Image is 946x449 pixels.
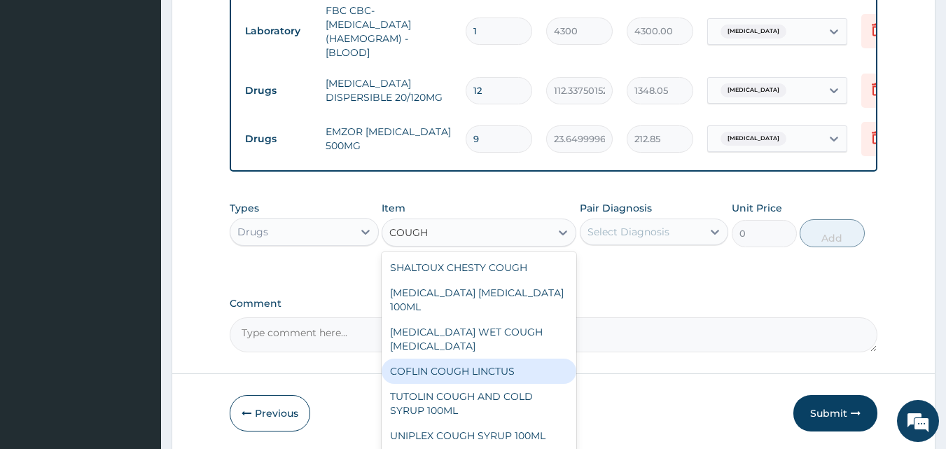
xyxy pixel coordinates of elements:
[800,219,865,247] button: Add
[230,298,878,310] label: Comment
[382,384,576,423] div: TUTOLIN COUGH AND COLD SYRUP 100ML
[26,70,57,105] img: d_794563401_company_1708531726252_794563401
[587,225,669,239] div: Select Diagnosis
[382,255,576,280] div: SHALTOUX CHESTY COUGH
[721,25,786,39] span: [MEDICAL_DATA]
[237,225,268,239] div: Drugs
[230,395,310,431] button: Previous
[732,201,782,215] label: Unit Price
[382,359,576,384] div: COFLIN COUGH LINCTUS
[7,300,267,349] textarea: Type your message and hit 'Enter'
[238,78,319,104] td: Drugs
[793,395,877,431] button: Submit
[382,201,405,215] label: Item
[238,126,319,152] td: Drugs
[721,132,786,146] span: [MEDICAL_DATA]
[382,280,576,319] div: [MEDICAL_DATA] [MEDICAL_DATA] 100ML
[580,201,652,215] label: Pair Diagnosis
[319,69,459,111] td: [MEDICAL_DATA] DISPERSIBLE 20/120MG
[721,83,786,97] span: [MEDICAL_DATA]
[230,202,259,214] label: Types
[230,7,263,41] div: Minimize live chat window
[319,118,459,160] td: EMZOR [MEDICAL_DATA] 500MG
[81,135,193,277] span: We're online!
[238,18,319,44] td: Laboratory
[382,423,576,448] div: UNIPLEX COUGH SYRUP 100ML
[382,319,576,359] div: [MEDICAL_DATA] WET COUGH [MEDICAL_DATA]
[73,78,235,97] div: Chat with us now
